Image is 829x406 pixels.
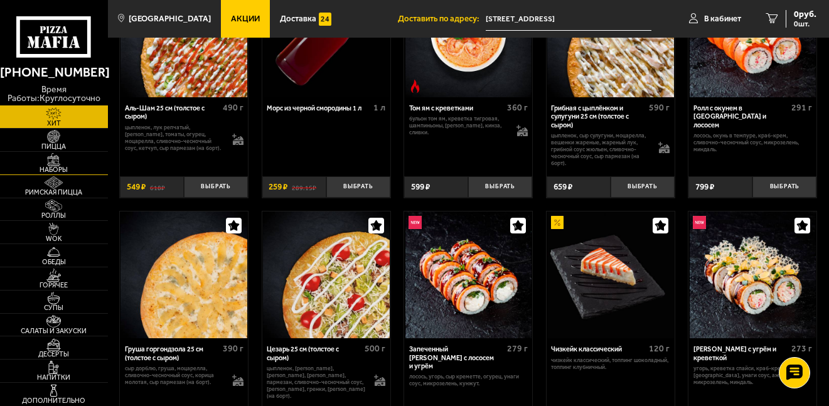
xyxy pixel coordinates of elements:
span: 291 г [791,102,812,113]
p: угорь, креветка спайси, краб-крем, огурец, [GEOGRAPHIC_DATA], унаги соус, ажурный чипс, микрозеле... [693,365,812,386]
img: Острое блюдо [409,80,422,93]
span: 390 г [223,343,243,354]
span: Акции [231,14,260,23]
a: Груша горгондзола 25 см (толстое с сыром) [120,211,248,338]
span: 549 ₽ [127,183,146,191]
span: 599 ₽ [411,183,430,191]
s: 618 ₽ [150,183,165,191]
p: лосось, угорь, Сыр креметте, огурец, унаги соус, микрозелень, кунжут. [409,373,528,387]
p: лосось, окунь в темпуре, краб-крем, сливочно-чесночный соус, микрозелень, миндаль. [693,132,812,153]
span: 590 г [649,102,670,113]
span: 120 г [649,343,670,354]
span: Доставка [280,14,316,23]
div: Морс из черной смородины 1 л [267,104,370,112]
div: Аль-Шам 25 см (толстое с сыром) [125,104,220,120]
img: Ролл Калипсо с угрём и креветкой [690,211,816,338]
a: Цезарь 25 см (толстое с сыром) [262,211,390,338]
div: Том ям с креветками [409,104,504,112]
span: 490 г [223,102,243,113]
span: 259 ₽ [269,183,287,191]
div: Запеченный [PERSON_NAME] с лососем и угрём [409,345,504,370]
button: Выбрать [468,176,532,198]
span: 1 л [373,102,385,113]
span: 0 руб. [794,10,816,19]
a: АкционныйЧизкейк классический [547,211,675,338]
p: сыр дорблю, груша, моцарелла, сливочно-чесночный соус, корица молотая, сыр пармезан (на борт). [125,365,223,386]
img: Цезарь 25 см (толстое с сыром) [263,211,390,338]
p: цыпленок, сыр сулугуни, моцарелла, вешенки жареные, жареный лук, грибной соус Жюльен, сливочно-че... [551,132,650,167]
span: 500 г [365,343,385,354]
img: Новинка [693,216,706,229]
span: 360 г [507,102,528,113]
button: Выбрать [611,176,675,198]
img: Чизкейк классический [547,211,674,338]
span: 279 г [507,343,528,354]
span: 659 ₽ [554,183,572,191]
img: Запеченный ролл Гурмэ с лососем и угрём [405,211,532,338]
div: Цезарь 25 см (толстое с сыром) [267,345,361,361]
a: НовинкаРолл Калипсо с угрём и креветкой [688,211,816,338]
img: Акционный [551,216,564,229]
span: 0 шт. [794,20,816,28]
p: бульон том ям, креветка тигровая, шампиньоны, [PERSON_NAME], кинза, сливки. [409,115,508,136]
a: НовинкаЗапеченный ролл Гурмэ с лососем и угрём [404,211,532,338]
button: Выбрать [752,176,816,198]
div: Грибная с цыплёнком и сулугуни 25 см (толстое с сыром) [551,104,646,129]
button: Выбрать [184,176,248,198]
div: Ролл с окунем в [GEOGRAPHIC_DATA] и лососем [693,104,788,129]
div: Груша горгондзола 25 см (толстое с сыром) [125,345,220,361]
p: Чизкейк классический, топпинг шоколадный, топпинг клубничный. [551,357,670,371]
p: цыпленок, [PERSON_NAME], [PERSON_NAME], [PERSON_NAME], пармезан, сливочно-чесночный соус, [PERSON... [267,365,365,400]
input: Ваш адрес доставки [486,8,651,31]
s: 289.15 ₽ [292,183,316,191]
img: Груша горгондзола 25 см (толстое с сыром) [120,211,247,338]
span: В кабинет [704,14,741,23]
img: Новинка [409,216,422,229]
div: Чизкейк классический [551,345,646,353]
span: [GEOGRAPHIC_DATA] [129,14,211,23]
span: Колпино, Пролетарская улица, 58 [486,8,651,31]
div: [PERSON_NAME] с угрём и креветкой [693,345,788,361]
button: Выбрать [326,176,390,198]
p: цыпленок, лук репчатый, [PERSON_NAME], томаты, огурец, моцарелла, сливочно-чесночный соус, кетчуп... [125,124,223,152]
span: 273 г [791,343,812,354]
span: 799 ₽ [695,183,714,191]
span: Доставить по адресу: [398,14,486,23]
img: 15daf4d41897b9f0e9f617042186c801.svg [319,13,332,26]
